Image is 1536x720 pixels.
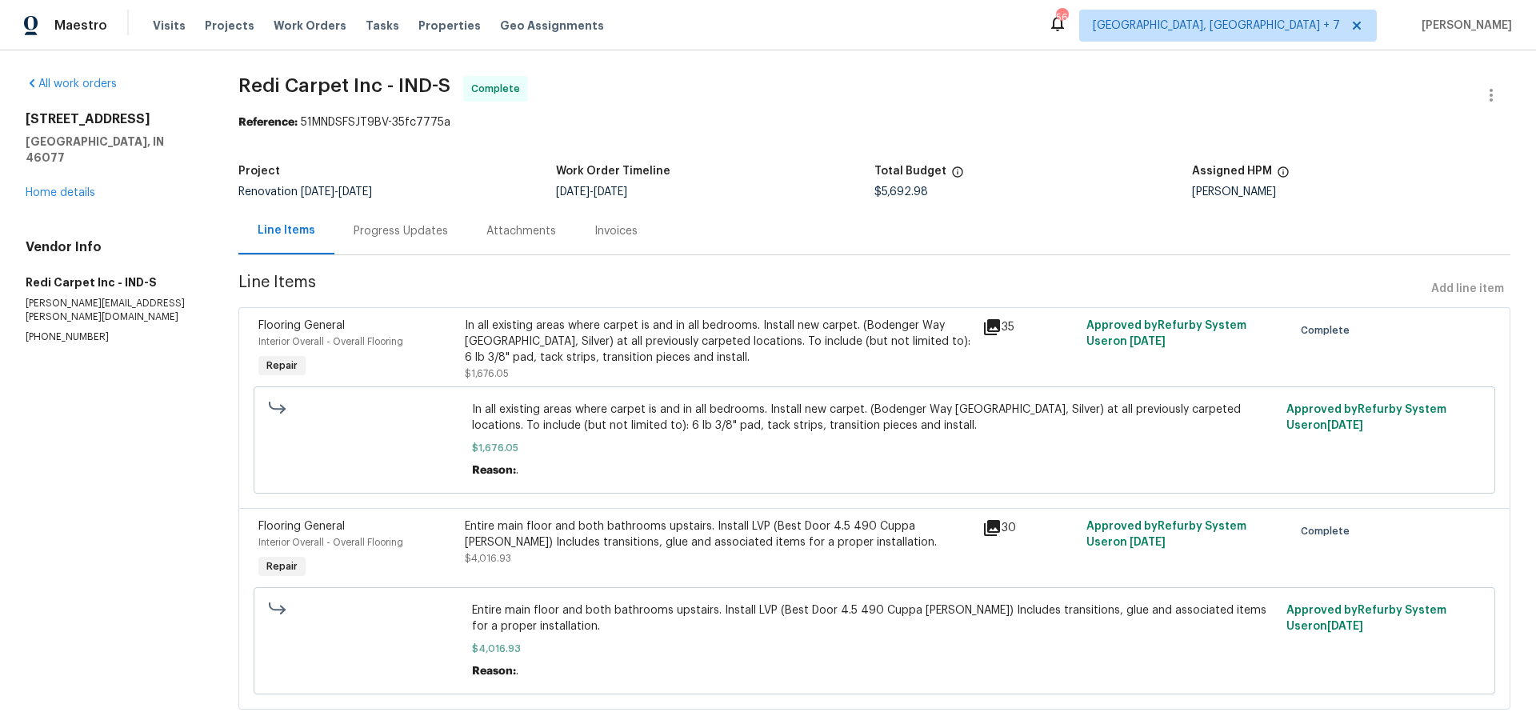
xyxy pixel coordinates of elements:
[26,297,200,324] p: [PERSON_NAME][EMAIL_ADDRESS][PERSON_NAME][DOMAIN_NAME]
[366,20,399,31] span: Tasks
[1327,621,1363,632] span: [DATE]
[556,186,590,198] span: [DATE]
[26,78,117,90] a: All work orders
[258,222,315,238] div: Line Items
[982,318,1076,337] div: 35
[205,18,254,34] span: Projects
[1130,537,1166,548] span: [DATE]
[238,186,372,198] span: Renovation
[1192,166,1272,177] h5: Assigned HPM
[471,81,526,97] span: Complete
[258,538,403,547] span: Interior Overall - Overall Flooring
[153,18,186,34] span: Visits
[1086,521,1246,548] span: Approved by Refurby System User on
[238,117,298,128] b: Reference:
[1327,420,1363,431] span: [DATE]
[1056,10,1067,26] div: 56
[594,186,627,198] span: [DATE]
[301,186,334,198] span: [DATE]
[258,337,403,346] span: Interior Overall - Overall Flooring
[354,223,448,239] div: Progress Updates
[238,166,280,177] h5: Project
[258,521,345,532] span: Flooring General
[1286,605,1446,632] span: Approved by Refurby System User on
[301,186,372,198] span: -
[486,223,556,239] div: Attachments
[472,440,1277,456] span: $1,676.05
[418,18,481,34] span: Properties
[594,223,638,239] div: Invoices
[500,18,604,34] span: Geo Assignments
[1093,18,1340,34] span: [GEOGRAPHIC_DATA], [GEOGRAPHIC_DATA] + 7
[465,369,509,378] span: $1,676.05
[1286,404,1446,431] span: Approved by Refurby System User on
[1192,186,1510,198] div: [PERSON_NAME]
[26,187,95,198] a: Home details
[238,274,1425,304] span: Line Items
[874,166,946,177] h5: Total Budget
[465,518,973,550] div: Entire main floor and both bathrooms upstairs. Install LVP (Best Door 4.5 490 Cuppa [PERSON_NAME]...
[54,18,107,34] span: Maestro
[556,186,627,198] span: -
[516,465,518,476] span: .
[465,318,973,366] div: In all existing areas where carpet is and in all bedrooms. Install new carpet. (Bodenger Way [GEO...
[472,641,1277,657] span: $4,016.93
[238,76,450,95] span: Redi Carpet Inc - IND-S
[472,602,1277,634] span: Entire main floor and both bathrooms upstairs. Install LVP (Best Door 4.5 490 Cuppa [PERSON_NAME]...
[26,330,200,344] p: [PHONE_NUMBER]
[1277,166,1290,186] span: The hpm assigned to this work order.
[1130,336,1166,347] span: [DATE]
[1415,18,1512,34] span: [PERSON_NAME]
[874,186,928,198] span: $5,692.98
[338,186,372,198] span: [DATE]
[465,554,511,563] span: $4,016.93
[472,666,516,677] span: Reason:
[26,274,200,290] h5: Redi Carpet Inc - IND-S
[1301,523,1356,539] span: Complete
[556,166,670,177] h5: Work Order Timeline
[472,465,516,476] span: Reason:
[472,402,1277,434] span: In all existing areas where carpet is and in all bedrooms. Install new carpet. (Bodenger Way [GEO...
[258,320,345,331] span: Flooring General
[260,558,304,574] span: Repair
[1301,322,1356,338] span: Complete
[260,358,304,374] span: Repair
[26,111,200,127] h2: [STREET_ADDRESS]
[274,18,346,34] span: Work Orders
[951,166,964,186] span: The total cost of line items that have been proposed by Opendoor. This sum includes line items th...
[1086,320,1246,347] span: Approved by Refurby System User on
[26,134,200,166] h5: [GEOGRAPHIC_DATA], IN 46077
[26,239,200,255] h4: Vendor Info
[982,518,1076,538] div: 30
[516,666,518,677] span: .
[238,114,1510,130] div: 51MNDSFSJT9BV-35fc7775a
